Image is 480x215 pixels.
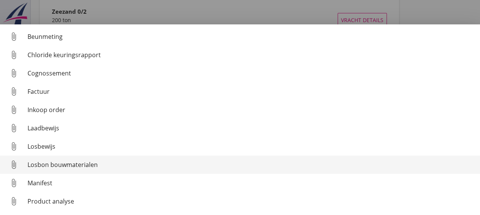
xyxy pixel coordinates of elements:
[27,69,474,78] div: Cognossement
[8,30,20,43] i: attach_file
[27,142,474,151] div: Losbewijs
[27,124,474,133] div: Laadbewijs
[8,122,20,134] i: attach_file
[8,140,20,152] i: attach_file
[8,195,20,207] i: attach_file
[27,178,474,188] div: Manifest
[27,87,474,96] div: Factuur
[27,160,474,169] div: Losbon bouwmaterialen
[8,49,20,61] i: attach_file
[27,105,474,114] div: Inkoop order
[27,32,474,41] div: Beunmeting
[8,159,20,171] i: attach_file
[27,197,474,206] div: Product analyse
[8,67,20,79] i: attach_file
[8,85,20,98] i: attach_file
[27,50,474,59] div: Chloride keuringsrapport
[8,104,20,116] i: attach_file
[8,177,20,189] i: attach_file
